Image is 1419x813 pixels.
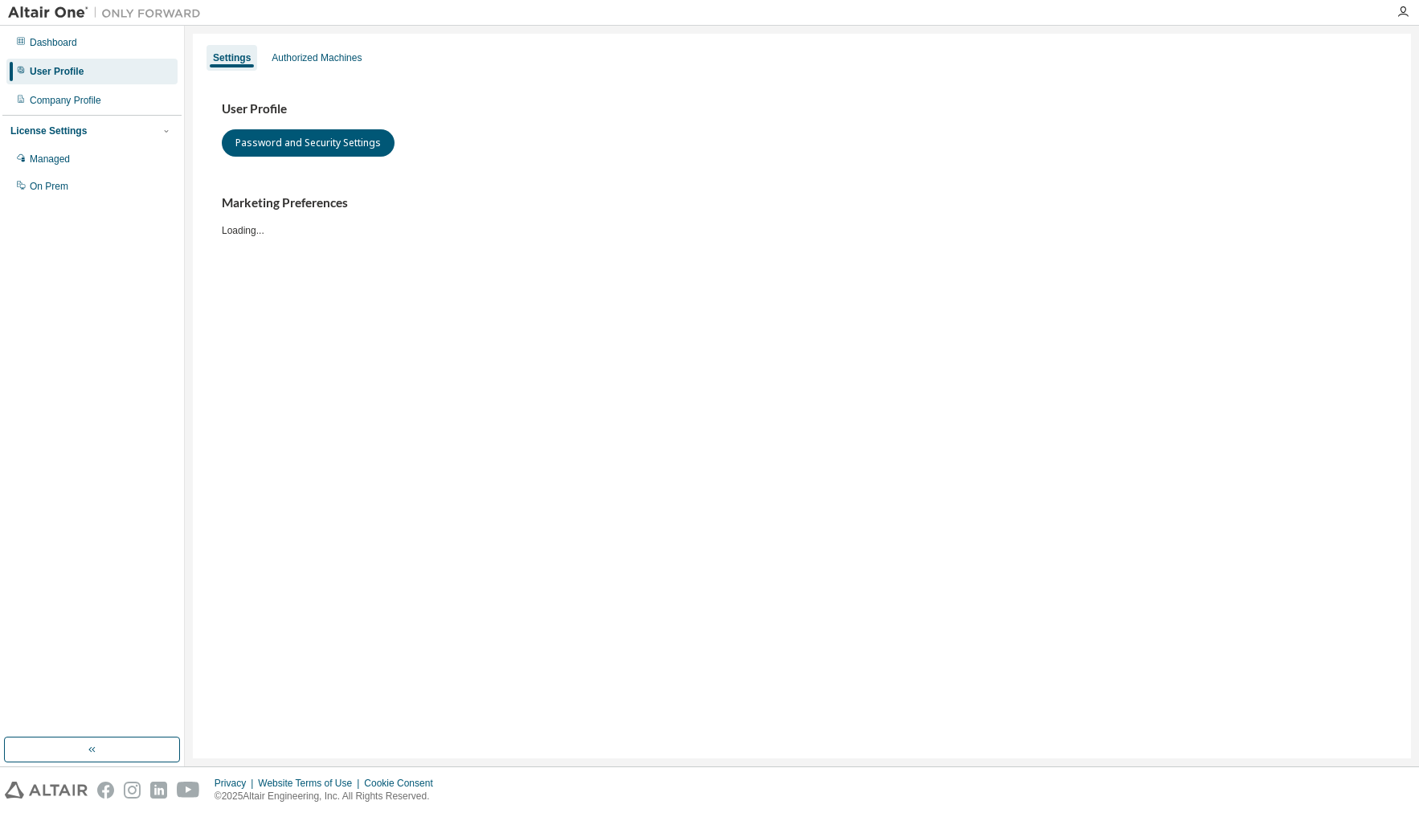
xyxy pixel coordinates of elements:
div: Dashboard [30,36,77,49]
div: Cookie Consent [364,777,442,790]
div: Settings [213,51,251,64]
div: On Prem [30,180,68,193]
div: Company Profile [30,94,101,107]
img: instagram.svg [124,782,141,799]
div: Website Terms of Use [258,777,364,790]
div: Loading... [222,195,1382,236]
h3: Marketing Preferences [222,195,1382,211]
img: linkedin.svg [150,782,167,799]
p: © 2025 Altair Engineering, Inc. All Rights Reserved. [215,790,443,803]
img: Altair One [8,5,209,21]
button: Password and Security Settings [222,129,395,157]
div: Managed [30,153,70,165]
img: youtube.svg [177,782,200,799]
div: Authorized Machines [272,51,362,64]
img: facebook.svg [97,782,114,799]
div: License Settings [10,125,87,137]
img: altair_logo.svg [5,782,88,799]
h3: User Profile [222,101,1382,117]
div: Privacy [215,777,258,790]
div: User Profile [30,65,84,78]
